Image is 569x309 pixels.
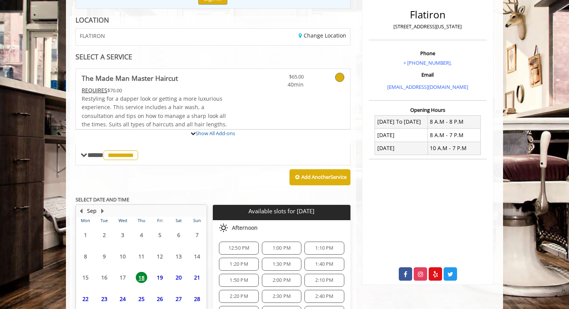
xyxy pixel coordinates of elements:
span: 1:00 PM [273,245,291,251]
span: 22 [80,293,91,304]
span: 1:50 PM [230,277,248,283]
div: The Made Man Master Haircut Add-onS [76,129,350,130]
span: 21 [191,272,203,283]
span: 1:30 PM [273,261,291,267]
a: [EMAIL_ADDRESS][DOMAIN_NAME] [387,83,468,90]
span: 27 [173,293,184,304]
td: [DATE] [375,129,428,142]
b: LOCATION [76,15,109,25]
span: 2:40 PM [315,293,333,299]
b: SELECT DATE AND TIME [76,196,129,203]
span: 26 [154,293,166,304]
td: [DATE] [375,142,428,155]
div: 1:20 PM [219,258,258,271]
button: Sep [87,207,97,215]
button: Next Month [99,207,105,215]
div: SELECT A SERVICE [76,53,350,60]
b: Add Another Service [301,173,347,180]
p: Available slots for [DATE] [216,208,347,214]
th: Tue [95,217,113,224]
span: Restyling for a dapper look or getting a more luxurious experience. This service includes a hair ... [82,95,227,128]
td: 8 A.M - 7 P.M [428,129,480,142]
td: Select day18 [132,267,150,288]
span: 20 [173,272,184,283]
th: Sat [169,217,187,224]
a: Show All Add-ons [196,130,235,137]
span: FLATIRON [80,33,105,39]
span: 12:50 PM [229,245,250,251]
span: 18 [136,272,147,283]
th: Sun [188,217,207,224]
span: 2:30 PM [273,293,291,299]
span: 2:20 PM [230,293,248,299]
td: 10 A.M - 7 P.M [428,142,480,155]
span: 25 [136,293,147,304]
span: 1:20 PM [230,261,248,267]
div: 2:20 PM [219,290,258,303]
th: Thu [132,217,150,224]
b: The Made Man Master Haircut [82,73,178,83]
td: Select day21 [188,267,207,288]
td: Select day20 [169,267,187,288]
th: Mon [76,217,95,224]
td: Select day27 [169,288,187,309]
a: Change Location [299,32,346,39]
span: Afternoon [232,225,258,231]
h3: Opening Hours [369,107,487,113]
a: $65.00 [258,69,304,89]
td: Select day25 [132,288,150,309]
div: 1:00 PM [262,242,301,255]
div: 12:50 PM [219,242,258,255]
td: Select day23 [95,288,113,309]
span: 2:10 PM [315,277,333,283]
h2: Flatiron [371,9,485,20]
div: $70.00 [82,86,236,95]
span: 28 [191,293,203,304]
th: Wed [113,217,132,224]
div: 2:30 PM [262,290,301,303]
td: [DATE] To [DATE] [375,115,428,128]
td: Select day19 [151,267,169,288]
div: 2:00 PM [262,274,301,287]
td: Select day24 [113,288,132,309]
a: + [PHONE_NUMBER]. [403,59,452,66]
td: 8 A.M - 8 P.M [428,115,480,128]
span: 2:00 PM [273,277,291,283]
img: afternoon slots [219,223,228,232]
div: 1:10 PM [304,242,344,255]
button: Add AnotherService [289,169,350,185]
p: [STREET_ADDRESS][US_STATE] [371,23,485,31]
span: 24 [117,293,128,304]
h3: Phone [371,51,485,56]
div: 2:40 PM [304,290,344,303]
span: 1:10 PM [315,245,333,251]
span: 23 [99,293,110,304]
th: Fri [151,217,169,224]
td: Select day22 [76,288,95,309]
div: 1:40 PM [304,258,344,271]
span: 1:40 PM [315,261,333,267]
td: Select day26 [151,288,169,309]
span: This service needs some Advance to be paid before we block your appointment [82,87,107,94]
td: Select day28 [188,288,207,309]
h3: Email [371,72,485,77]
div: 1:30 PM [262,258,301,271]
div: 1:50 PM [219,274,258,287]
span: 40min [258,80,304,89]
button: Previous Month [78,207,84,215]
span: 19 [154,272,166,283]
div: 2:10 PM [304,274,344,287]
